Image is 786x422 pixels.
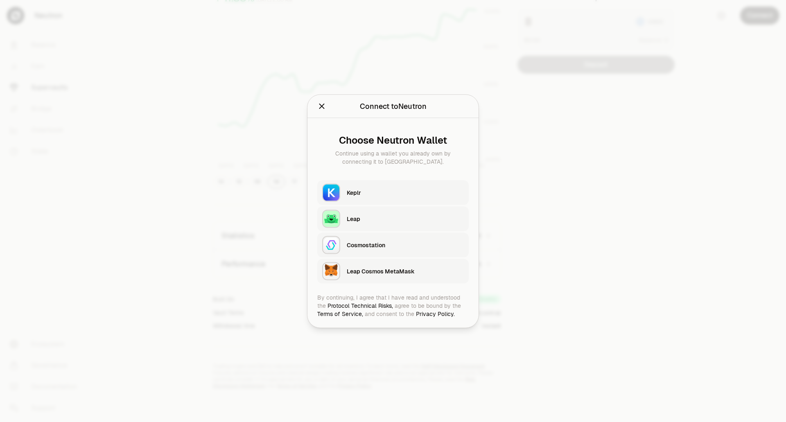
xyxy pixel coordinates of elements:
img: Cosmostation [322,236,340,254]
div: By continuing, I agree that I have read and understood the agree to be bound by the and consent t... [317,293,469,318]
button: CosmostationCosmostation [317,232,469,257]
div: Leap [347,214,464,223]
img: Leap Cosmos MetaMask [322,262,340,280]
div: Keplr [347,188,464,196]
a: Privacy Policy. [416,310,455,317]
div: Cosmostation [347,241,464,249]
button: Leap Cosmos MetaMaskLeap Cosmos MetaMask [317,259,469,283]
button: Close [317,100,326,112]
div: Choose Neutron Wallet [324,134,462,146]
div: Connect to Neutron [360,100,427,112]
img: Leap [322,210,340,228]
div: Leap Cosmos MetaMask [347,267,464,275]
button: KeplrKeplr [317,180,469,205]
a: Terms of Service, [317,310,363,317]
button: LeapLeap [317,206,469,231]
div: Continue using a wallet you already own by connecting it to [GEOGRAPHIC_DATA]. [324,149,462,165]
a: Protocol Technical Risks, [327,302,393,309]
img: Keplr [322,183,340,201]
